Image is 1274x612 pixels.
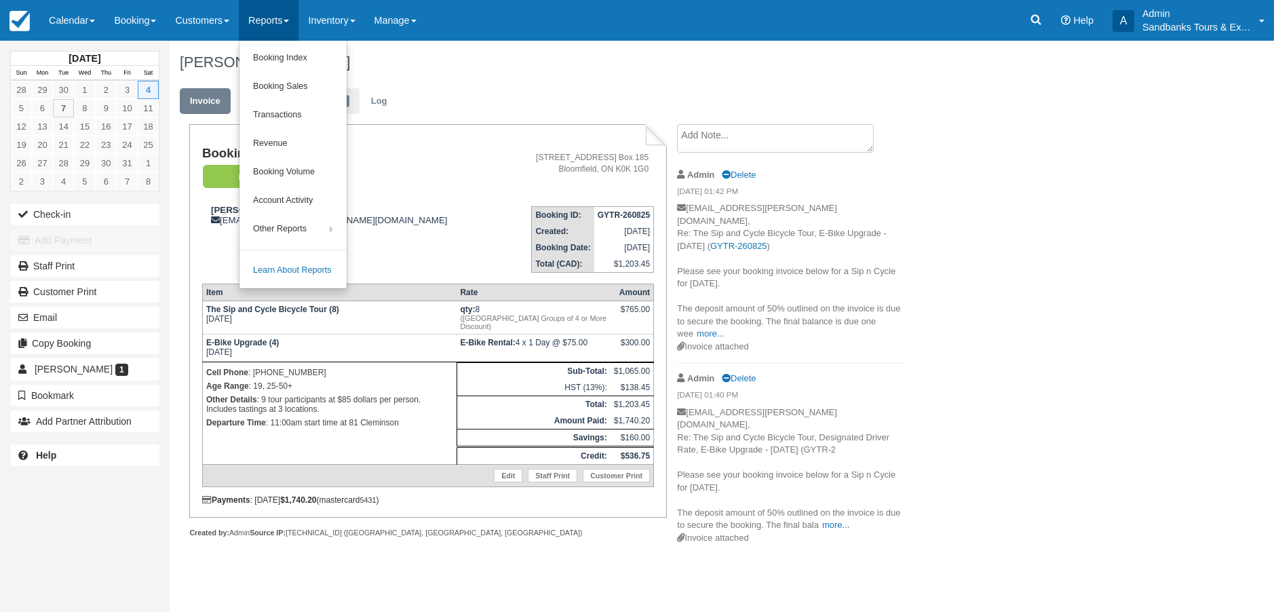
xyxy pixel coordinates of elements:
button: Copy Booking [10,332,159,354]
p: : [PHONE_NUMBER] [206,366,453,379]
a: Delete [722,170,756,180]
a: 31 [117,154,138,172]
a: 2 [96,81,117,99]
th: Amount [611,284,654,301]
a: 12 [11,117,32,136]
div: Invoice attached [677,341,906,353]
td: 8 [457,301,610,334]
a: 24 [117,136,138,154]
div: : [DATE] (mastercard ) [202,495,654,505]
a: Booking Sales [239,73,347,101]
a: 17 [117,117,138,136]
span: [PERSON_NAME] [35,364,113,375]
a: 22 [74,136,95,154]
th: Sat [138,66,159,81]
button: Check-in [10,204,159,225]
strong: [DATE] [69,53,100,64]
strong: $1,740.20 [280,495,316,505]
small: 5431 [360,496,377,504]
a: 21 [53,136,74,154]
td: $138.45 [611,379,654,396]
a: 18 [138,117,159,136]
a: 5 [74,172,95,191]
strong: E-Bike Upgrade (4) [206,338,279,347]
a: Booking Index [239,44,347,73]
a: Customer Print [10,281,159,303]
a: 3 [117,81,138,99]
img: checkfront-main-nav-mini-logo.png [9,11,30,31]
a: 9 [96,99,117,117]
p: : 11:00am start time at 81 Cleminson [206,416,453,429]
a: 6 [32,99,53,117]
a: 1 [74,81,95,99]
span: 1 [115,364,128,376]
a: Customer Print [583,469,650,482]
a: Invoice [180,88,231,115]
i: Help [1061,16,1070,25]
a: 28 [53,154,74,172]
td: [DATE] [594,240,654,256]
td: HST (13%): [457,379,610,396]
strong: $536.75 [621,451,650,461]
a: [PERSON_NAME] 1 [10,358,159,380]
td: $1,203.45 [594,256,654,273]
a: 6 [96,172,117,191]
td: $1,740.20 [611,413,654,429]
a: 29 [32,81,53,99]
a: Staff Print [10,255,159,277]
button: Bookmark [10,385,159,406]
th: Booking Date: [532,240,594,256]
a: 13 [32,117,53,136]
th: Tue [53,66,74,81]
a: 1 [138,154,159,172]
a: 4 [138,81,159,99]
td: [DATE] [594,223,654,240]
a: Delete [722,373,756,383]
h1: [PERSON_NAME], [180,54,1115,71]
h1: Booking Invoice [202,147,503,161]
span: Help [1073,15,1094,26]
a: more... [822,520,849,530]
a: Staff Print [528,469,577,482]
strong: Admin [687,373,714,383]
em: Paid [203,165,305,189]
strong: GYTR-260825 [598,210,650,220]
a: 3 [32,172,53,191]
p: Admin [1142,7,1251,20]
a: 15 [74,117,95,136]
a: 8 [138,172,159,191]
th: Wed [74,66,95,81]
button: Add Partner Attribution [10,410,159,432]
a: 27 [32,154,53,172]
th: Sun [11,66,32,81]
td: 4 x 1 Day @ $75.00 [457,334,610,362]
em: ([GEOGRAPHIC_DATA] Groups of 4 or More Discount) [460,314,606,330]
em: [DATE] 01:40 PM [677,389,906,404]
p: : 19, 25-50+ [206,379,453,393]
div: A [1113,10,1134,32]
th: Total (CAD): [532,256,594,273]
a: 10 [117,99,138,117]
td: $1,203.45 [611,396,654,413]
a: Paid [202,164,300,189]
a: Edit [494,469,522,482]
p: [EMAIL_ADDRESS][PERSON_NAME][DOMAIN_NAME], Re: The Sip and Cycle Bicycle Tour, E-Bike Upgrade - [... [677,202,906,341]
a: GYTR-260825 [710,241,767,251]
th: Thu [96,66,117,81]
a: Revenue [239,130,347,158]
td: $1,065.00 [611,363,654,380]
a: 26 [11,154,32,172]
a: Help [10,444,159,466]
strong: Departure Time [206,418,266,427]
a: 2 [11,172,32,191]
div: $765.00 [614,305,650,325]
a: Account Activity [239,187,347,215]
th: Fri [117,66,138,81]
a: 5 [11,99,32,117]
th: Savings: [457,429,610,447]
strong: qty [460,305,475,314]
a: 14 [53,117,74,136]
th: Amount Paid: [457,413,610,429]
th: Item [202,284,457,301]
th: Sub-Total: [457,363,610,380]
